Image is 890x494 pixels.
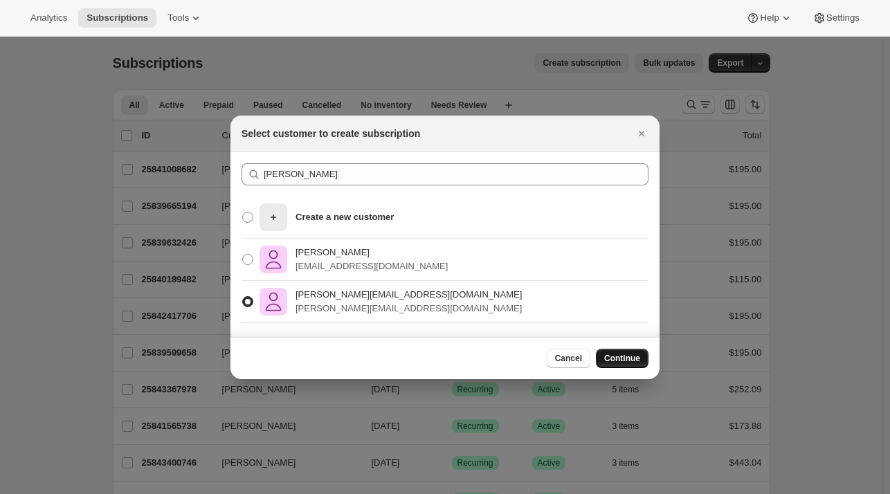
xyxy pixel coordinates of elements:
[22,8,75,28] button: Analytics
[159,8,211,28] button: Tools
[30,12,67,24] span: Analytics
[547,349,590,368] button: Cancel
[296,302,522,315] p: [PERSON_NAME][EMAIL_ADDRESS][DOMAIN_NAME]
[78,8,156,28] button: Subscriptions
[596,349,648,368] button: Continue
[555,353,582,364] span: Cancel
[804,8,868,28] button: Settings
[826,12,860,24] span: Settings
[167,12,189,24] span: Tools
[87,12,148,24] span: Subscriptions
[738,8,801,28] button: Help
[296,288,522,302] p: [PERSON_NAME][EMAIL_ADDRESS][DOMAIN_NAME]
[760,12,779,24] span: Help
[296,210,394,224] p: Create a new customer
[264,163,648,185] input: Search
[296,259,448,273] p: [EMAIL_ADDRESS][DOMAIN_NAME]
[604,353,640,364] span: Continue
[242,127,420,140] h2: Select customer to create subscription
[632,124,651,143] button: Close
[296,246,448,259] p: [PERSON_NAME]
